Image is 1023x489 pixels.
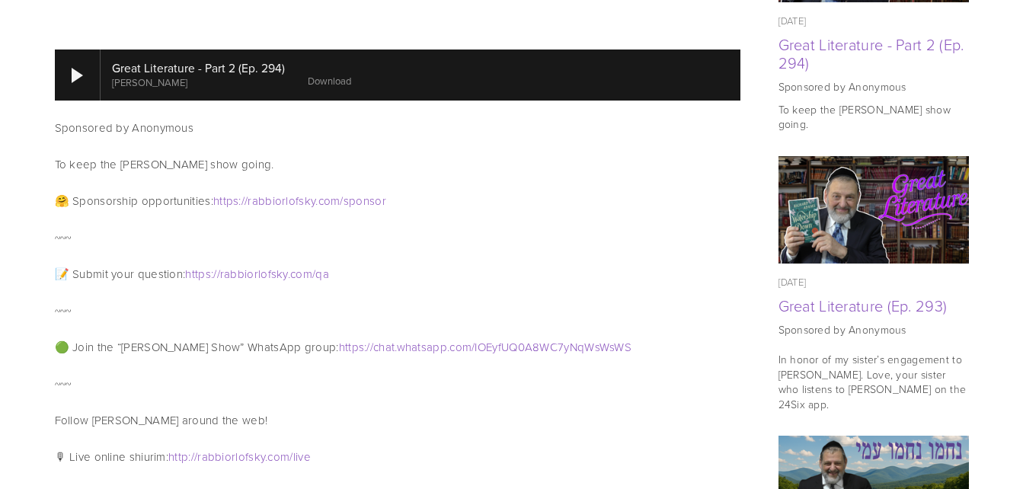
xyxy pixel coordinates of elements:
[55,338,740,356] p: 🟢 Join the “[PERSON_NAME] Show” WhatsApp group:
[447,339,449,355] span: .
[55,192,740,210] p: 🤗 Sponsorship opportunities:
[55,265,740,283] p: 📝 Submit your question:
[188,449,197,465] span: ://
[778,34,964,73] a: Great Literature - Part 2 (Ep. 294)
[288,266,290,282] span: .
[211,266,220,282] span: ://
[290,266,312,282] span: com
[778,156,969,264] img: Great Literature (Ep. 293)
[213,193,386,209] a: https://rabbiorlofsky.com/sponsor
[55,375,740,393] p: ~~~
[267,449,289,465] span: com
[339,339,365,355] span: https
[168,449,188,465] span: http
[55,448,740,466] p: 🎙 Live online shiurim:
[220,266,288,282] span: rabbiorlofsky
[238,193,248,209] span: ://
[339,339,631,355] a: https://chat.whatsapp.com/IOEyfUQ0A8WC7yNqWsWsWS
[315,266,329,282] span: qa
[778,14,807,27] time: [DATE]
[185,266,328,282] a: https://rabbiorlofsky.com/qa
[197,449,265,465] span: rabbiorlofsky
[55,411,740,430] p: Follow [PERSON_NAME] around the web!
[778,102,969,132] p: To keep the [PERSON_NAME] show going.
[395,339,396,355] span: .
[472,339,475,355] span: /
[248,193,315,209] span: rabbiorlofsky
[340,193,343,209] span: /
[373,339,395,355] span: chat
[315,193,318,209] span: .
[213,193,239,209] span: https
[293,449,311,465] span: live
[308,74,351,88] a: Download
[778,275,807,289] time: [DATE]
[318,193,340,209] span: com
[168,449,311,465] a: http://rabbiorlofsky.com/live
[344,193,386,209] span: sponsor
[397,339,447,355] span: whatsapp
[364,339,373,355] span: ://
[55,155,740,174] p: To keep the [PERSON_NAME] show going.
[55,229,740,247] p: ~~~
[778,79,969,94] p: Sponsored by Anonymous
[185,266,211,282] span: https
[265,449,267,465] span: .
[55,119,740,137] p: Sponsored by Anonymous
[778,295,948,316] a: Great Literature (Ep. 293)
[475,339,631,355] span: IOEyfUQ0A8WC7yNqWsWsWS
[55,302,740,320] p: ~~~
[449,339,472,355] span: com
[312,266,315,282] span: /
[778,156,969,264] a: Great Literature (Ep. 293)
[289,449,293,465] span: /
[778,322,969,412] p: Sponsored by Anonymous In honor of my sister’s engagement to [PERSON_NAME]. Love, your sister who...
